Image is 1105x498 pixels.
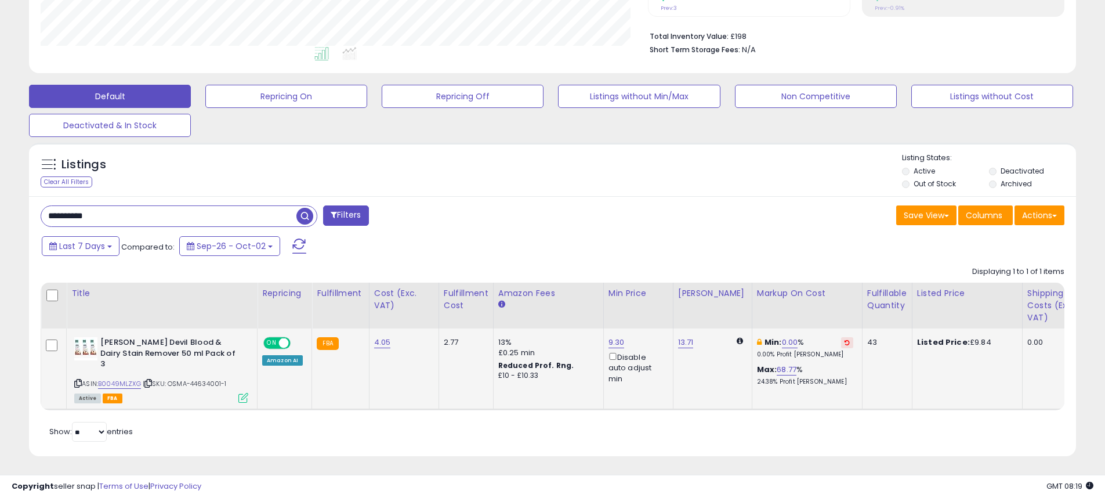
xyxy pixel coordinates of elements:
button: Save View [896,205,957,225]
label: Deactivated [1001,166,1044,176]
div: % [757,365,853,386]
b: Min: [765,337,782,348]
a: Terms of Use [99,481,148,492]
a: 0.00 [782,337,798,348]
button: Last 7 Days [42,236,119,256]
div: Displaying 1 to 1 of 1 items [972,266,1064,277]
button: Actions [1015,205,1064,225]
span: | SKU: OSMA-44634001-1 [143,379,227,388]
div: % [757,337,853,359]
a: 9.30 [608,337,625,348]
div: £9.84 [917,337,1013,348]
p: 24.38% Profit [PERSON_NAME] [757,378,853,386]
div: Repricing [262,287,307,299]
a: Privacy Policy [150,481,201,492]
span: N/A [742,44,756,55]
span: 2025-10-11 08:19 GMT [1046,481,1093,492]
b: [PERSON_NAME] Devil Blood & Dairy Stain Remover 50 ml Pack of 3 [100,337,241,373]
a: 13.71 [678,337,694,348]
div: Fulfillment Cost [444,287,488,312]
span: Show: entries [49,426,133,437]
div: £10 - £10.33 [498,371,595,381]
small: Amazon Fees. [498,299,505,310]
div: Listed Price [917,287,1017,299]
div: Fulfillment [317,287,364,299]
small: FBA [317,337,338,350]
span: All listings currently available for purchase on Amazon [74,394,101,403]
div: Markup on Cost [757,287,857,299]
button: Default [29,85,191,108]
span: FBA [103,394,122,403]
img: 51ikQ4BGjqS._SL40_.jpg [74,337,97,360]
p: 0.00% Profit [PERSON_NAME] [757,351,853,359]
span: Sep-26 - Oct-02 [197,240,266,252]
b: Listed Price: [917,337,970,348]
div: Title [71,287,252,299]
b: Reduced Prof. Rng. [498,360,574,370]
button: Listings without Cost [911,85,1073,108]
span: Columns [966,210,1002,221]
div: ASIN: [74,337,248,402]
button: Repricing Off [382,85,544,108]
div: 13% [498,337,595,348]
a: 68.77 [777,364,796,376]
button: Sep-26 - Oct-02 [179,236,280,256]
div: Amazon Fees [498,287,599,299]
small: Prev: 3 [661,5,677,12]
div: Shipping Costs (Exc. VAT) [1027,287,1087,324]
button: Columns [958,205,1013,225]
div: Disable auto adjust min [608,351,664,384]
th: The percentage added to the cost of goods (COGS) that forms the calculator for Min & Max prices. [752,283,862,329]
span: OFF [289,338,307,348]
span: Compared to: [121,241,175,252]
b: Total Inventory Value: [650,31,729,41]
p: Listing States: [902,153,1076,164]
div: seller snap | | [12,481,201,492]
div: £0.25 min [498,348,595,358]
button: Listings without Min/Max [558,85,720,108]
div: Fulfillable Quantity [867,287,907,312]
div: Min Price [608,287,668,299]
label: Active [914,166,935,176]
small: Prev: -0.91% [875,5,904,12]
div: Clear All Filters [41,176,92,187]
div: [PERSON_NAME] [678,287,747,299]
span: Last 7 Days [59,240,105,252]
button: Repricing On [205,85,367,108]
div: Cost (Exc. VAT) [374,287,434,312]
div: 0.00 [1027,337,1083,348]
label: Archived [1001,179,1032,189]
a: B0049MLZXG [98,379,141,389]
a: 4.05 [374,337,391,348]
b: Max: [757,364,777,375]
button: Filters [323,205,368,226]
span: ON [265,338,279,348]
h5: Listings [61,157,106,173]
div: 43 [867,337,903,348]
label: Out of Stock [914,179,956,189]
b: Short Term Storage Fees: [650,45,740,55]
li: £198 [650,28,1056,42]
button: Non Competitive [735,85,897,108]
div: 2.77 [444,337,484,348]
div: Amazon AI [262,355,303,366]
strong: Copyright [12,481,54,492]
button: Deactivated & In Stock [29,114,191,137]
